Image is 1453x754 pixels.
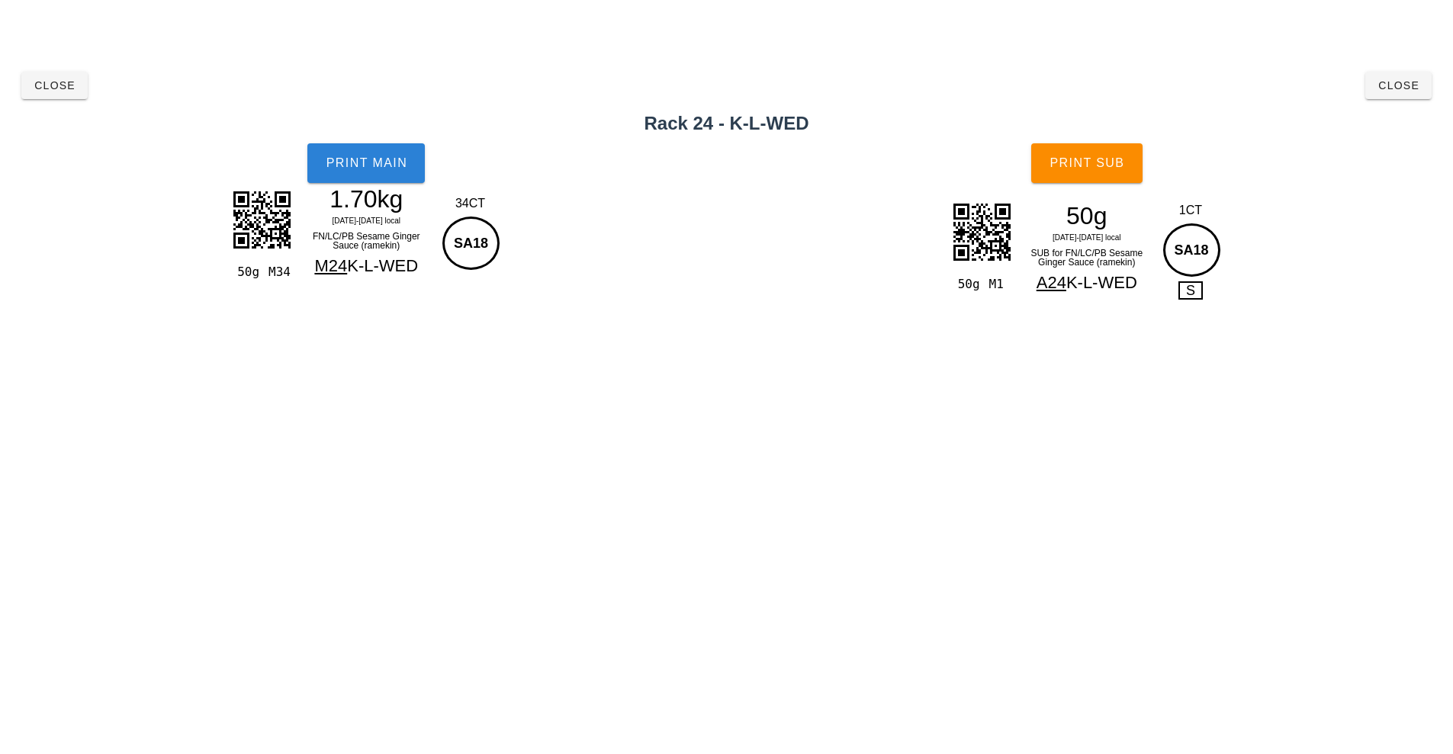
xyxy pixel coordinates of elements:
div: SUB for FN/LC/PB Sesame Ginger Sauce (ramekin) [1021,245,1153,270]
span: K-L-WED [1066,273,1137,292]
div: FN/LC/PB Sesame Ginger Sauce (ramekin) [300,229,432,253]
span: Print Sub [1049,156,1124,170]
img: u4aEIGEFJFgtf5hcwdhRjIPgS2mnpfOl7ZhAyrARNiQoYhMCwdK8SEDENgWDpWiAkZhsCwdKwQEzIMgWHpvAPoqpI+I32jpQA... [223,181,300,258]
span: A24 [1037,273,1066,292]
img: 3q5CCFFduw3JRZKApDeiu15pykIBif8t2zlTJQrdFUK+h0kF3qrwTkK+D+3ZwnLcqASyMzg2YxbDEPIVAbXBt+4hIWQAISoJ6... [943,194,1020,270]
div: 50g [1021,204,1153,227]
span: Close [1377,79,1419,91]
span: [DATE]-[DATE] local [1053,233,1121,242]
div: 50g [231,262,262,282]
div: 1CT [1159,201,1223,220]
div: M1 [983,274,1014,294]
div: 34CT [439,194,502,213]
button: Print Main [307,143,425,183]
span: M24 [314,256,347,275]
span: Close [34,79,76,91]
div: 1.70kg [300,188,432,210]
div: SA18 [1163,223,1220,277]
span: Print Main [325,156,407,170]
h2: Rack 24 - K-L-WED [9,110,1444,137]
button: Close [1365,72,1432,99]
span: [DATE]-[DATE] local [332,217,400,225]
div: 50g [951,274,982,294]
button: Print Sub [1031,143,1143,183]
button: Close [21,72,88,99]
span: S [1178,281,1203,300]
span: K-L-WED [347,256,418,275]
div: SA18 [442,217,500,270]
div: M34 [262,262,294,282]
